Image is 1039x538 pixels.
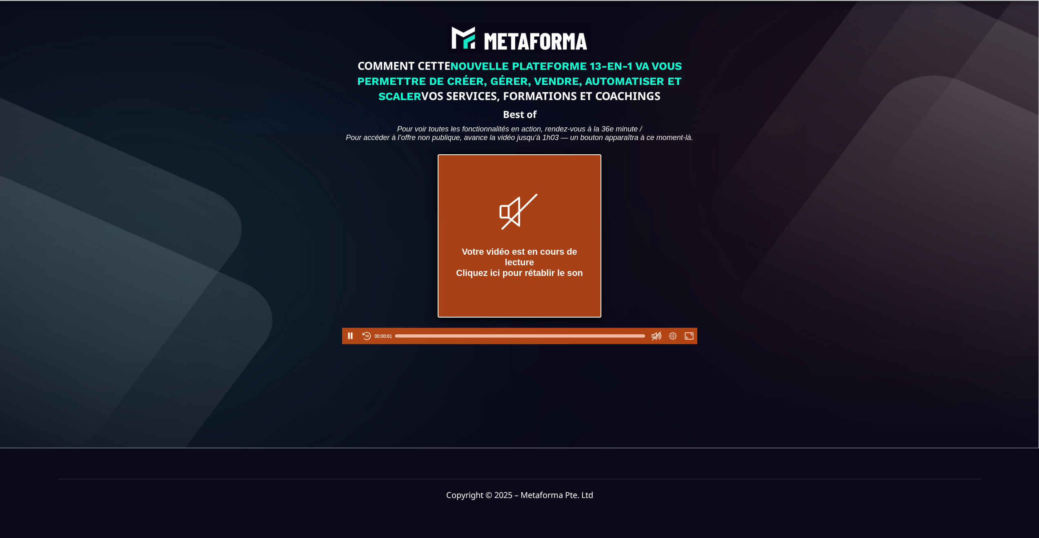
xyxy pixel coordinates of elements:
text: COMMENT CETTE VOS SERVICES, FORMATIONS ET COACHINGS [356,56,683,105]
text: Pour voir toutes les fonctionnalités en action, rendez-vous à la 36e minute / Pour accéder à l’of... [6,123,1033,144]
button: Unmute [648,328,665,344]
div: Votre vidéo est en cours de lecture Cliquez ici pour rétablir le son [455,247,584,278]
button: Settings [665,328,681,344]
button: Rewind [358,328,375,344]
img: abe9e435164421cb06e33ef15842a39e_e5ef653356713f0d7dd3797ab850248d_Capture_d%E2%80%99e%CC%81cran_2... [447,22,591,54]
span: NOUVELLE PLATEFORME 13-EN-1 VA VOUS PERMETTRE DE CRÉER, GÉRER, VENDRE, AUTOMATISER ET SCALER [357,60,685,103]
text: Copyright © 2025 – Metaforma Pte. Ltd [6,487,1033,502]
text: Best of [6,105,1033,123]
button: Fullscreen [681,328,697,344]
button: Pause [342,328,358,344]
div: Votre vidéo est en cours de lectureCliquez ici pour rétablir le son [438,154,601,318]
button: Elapsed time [375,333,392,338]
